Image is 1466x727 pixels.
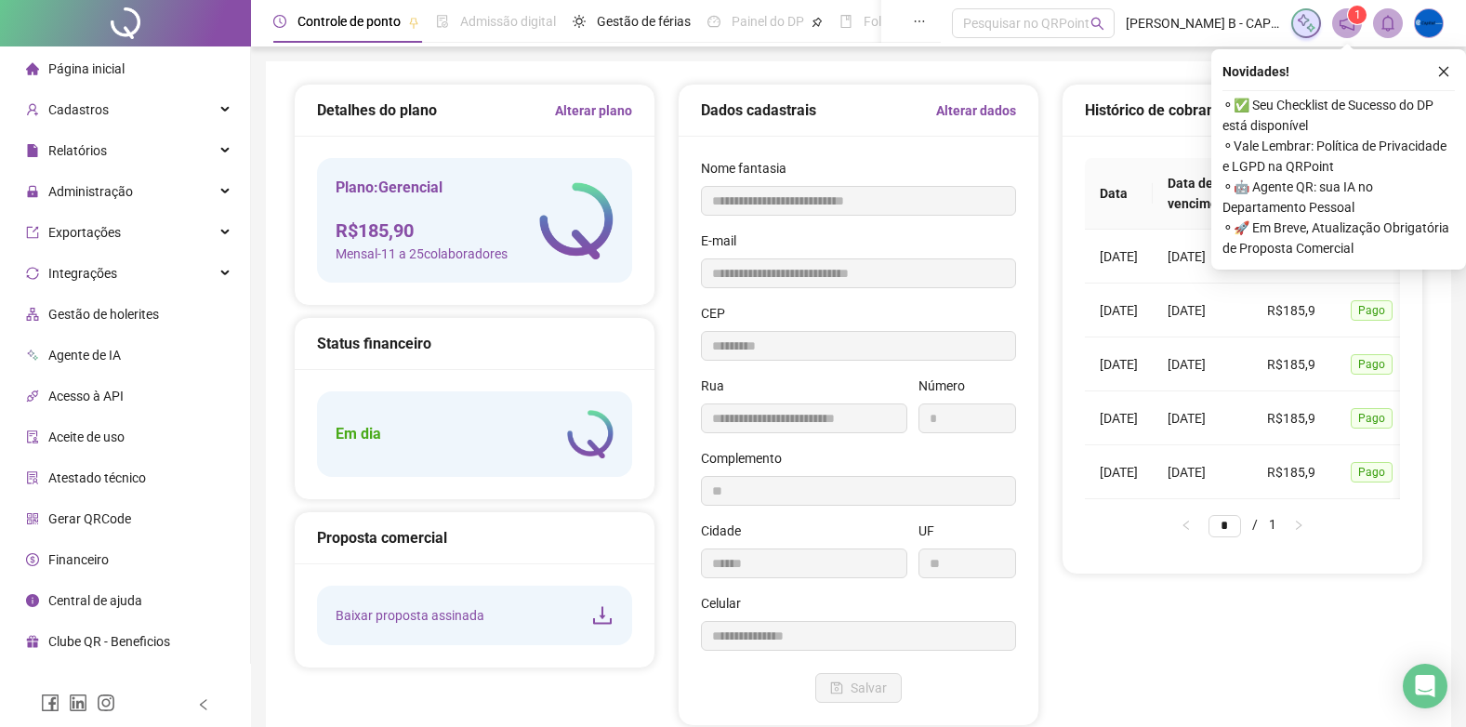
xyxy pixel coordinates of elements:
[1222,218,1455,258] span: ⚬ 🚀 Em Breve, Atualização Obrigatória de Proposta Comercial
[48,184,133,199] span: Administração
[701,303,737,324] label: CEP
[26,267,39,280] span: sync
[567,410,614,458] img: logo-atual-colorida-simples.ef1a4d5a9bda94f4ab63.png
[48,470,146,485] span: Atestado técnico
[1085,158,1153,230] th: Data
[1222,177,1455,218] span: ⚬ 🤖 Agente QR: sua IA no Departamento Pessoal
[97,694,115,712] span: instagram
[864,14,983,29] span: Folha de pagamento
[1085,230,1153,284] td: [DATE]
[597,14,691,29] span: Gestão de férias
[1252,284,1330,337] td: R$185,9
[336,423,381,445] h5: Em dia
[1339,15,1355,32] span: notification
[26,185,39,198] span: lock
[815,673,902,703] button: Salvar
[1252,337,1330,391] td: R$185,9
[48,102,109,117] span: Cadastros
[918,521,946,541] label: UF
[1090,17,1104,31] span: search
[1415,9,1443,37] img: 10806
[48,552,109,567] span: Financeiro
[69,694,87,712] span: linkedin
[1351,300,1393,321] span: Pago
[26,512,39,525] span: qrcode
[297,14,401,29] span: Controle de ponto
[26,308,39,321] span: apartment
[1153,284,1252,337] td: [DATE]
[26,390,39,403] span: api
[197,698,210,711] span: left
[26,430,39,443] span: audit
[336,177,508,199] h5: Plano: Gerencial
[1284,514,1314,536] button: right
[48,143,107,158] span: Relatórios
[1293,520,1304,531] span: right
[1153,391,1252,445] td: [DATE]
[336,218,508,244] h4: R$ 185,90
[1085,284,1153,337] td: [DATE]
[273,15,286,28] span: clock-circle
[812,17,823,28] span: pushpin
[26,226,39,239] span: export
[26,553,39,566] span: dollar
[48,634,170,649] span: Clube QR - Beneficios
[1351,462,1393,482] span: Pago
[1354,8,1361,21] span: 1
[701,99,816,122] h5: Dados cadastrais
[539,182,614,259] img: logo-atual-colorida-simples.ef1a4d5a9bda94f4ab63.png
[26,144,39,157] span: file
[48,225,121,240] span: Exportações
[1222,61,1289,82] span: Novidades !
[936,100,1016,121] a: Alterar dados
[1296,13,1316,33] img: sparkle-icon.fc2bf0ac1784a2077858766a79e2daf3.svg
[1208,514,1276,536] li: 1/1
[1351,408,1393,429] span: Pago
[1252,391,1330,445] td: R$185,9
[701,376,736,396] label: Rua
[48,430,125,444] span: Aceite de uso
[48,348,121,363] span: Agente de IA
[436,15,449,28] span: file-done
[1153,445,1252,499] td: [DATE]
[26,635,39,648] span: gift
[1252,517,1258,532] span: /
[732,14,804,29] span: Painel do DP
[1085,445,1153,499] td: [DATE]
[555,100,632,121] a: Alterar plano
[1348,6,1367,24] sup: 1
[48,61,125,76] span: Página inicial
[317,526,632,549] div: Proposta comercial
[41,694,59,712] span: facebook
[1403,664,1447,708] div: Open Intercom Messenger
[1351,354,1393,375] span: Pago
[48,307,159,322] span: Gestão de holerites
[408,17,419,28] span: pushpin
[26,62,39,75] span: home
[701,231,748,251] label: E-mail
[1181,520,1192,531] span: left
[1437,65,1450,78] span: close
[1085,99,1400,122] div: Histórico de cobranças
[48,511,131,526] span: Gerar QRCode
[1085,337,1153,391] td: [DATE]
[701,593,753,614] label: Celular
[839,15,852,28] span: book
[26,594,39,607] span: info-circle
[1222,136,1455,177] span: ⚬ Vale Lembrar: Política de Privacidade e LGPD na QRPoint
[1284,514,1314,536] li: Próxima página
[573,15,586,28] span: sun
[317,332,632,355] div: Status financeiro
[1380,15,1396,32] span: bell
[1153,337,1252,391] td: [DATE]
[1126,13,1280,33] span: [PERSON_NAME] B - CAPITAL CONTABILIDADE
[701,158,799,178] label: Nome fantasia
[1171,514,1201,536] li: Página anterior
[460,14,556,29] span: Admissão digital
[1085,391,1153,445] td: [DATE]
[1252,445,1330,499] td: R$185,9
[1222,95,1455,136] span: ⚬ ✅ Seu Checklist de Sucesso do DP está disponível
[913,15,926,28] span: ellipsis
[591,604,614,627] span: download
[48,593,142,608] span: Central de ajuda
